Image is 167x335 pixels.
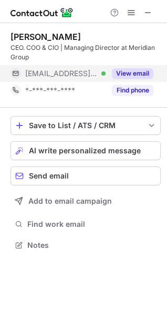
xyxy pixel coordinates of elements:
[112,85,153,96] button: Reveal Button
[11,166,161,185] button: Send email
[27,240,156,250] span: Notes
[11,116,161,135] button: save-profile-one-click
[29,146,141,155] span: AI write personalized message
[11,217,161,232] button: Find work email
[29,121,142,130] div: Save to List / ATS / CRM
[29,172,69,180] span: Send email
[11,141,161,160] button: AI write personalized message
[11,43,161,62] div: CEO. COO & CIO | Managing Director at Meridian Group
[11,6,74,19] img: ContactOut v5.3.10
[11,192,161,211] button: Add to email campaign
[25,69,98,78] span: [EMAIL_ADDRESS][DOMAIN_NAME]
[11,32,81,42] div: [PERSON_NAME]
[11,238,161,253] button: Notes
[27,219,156,229] span: Find work email
[28,197,112,205] span: Add to email campaign
[112,68,153,79] button: Reveal Button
